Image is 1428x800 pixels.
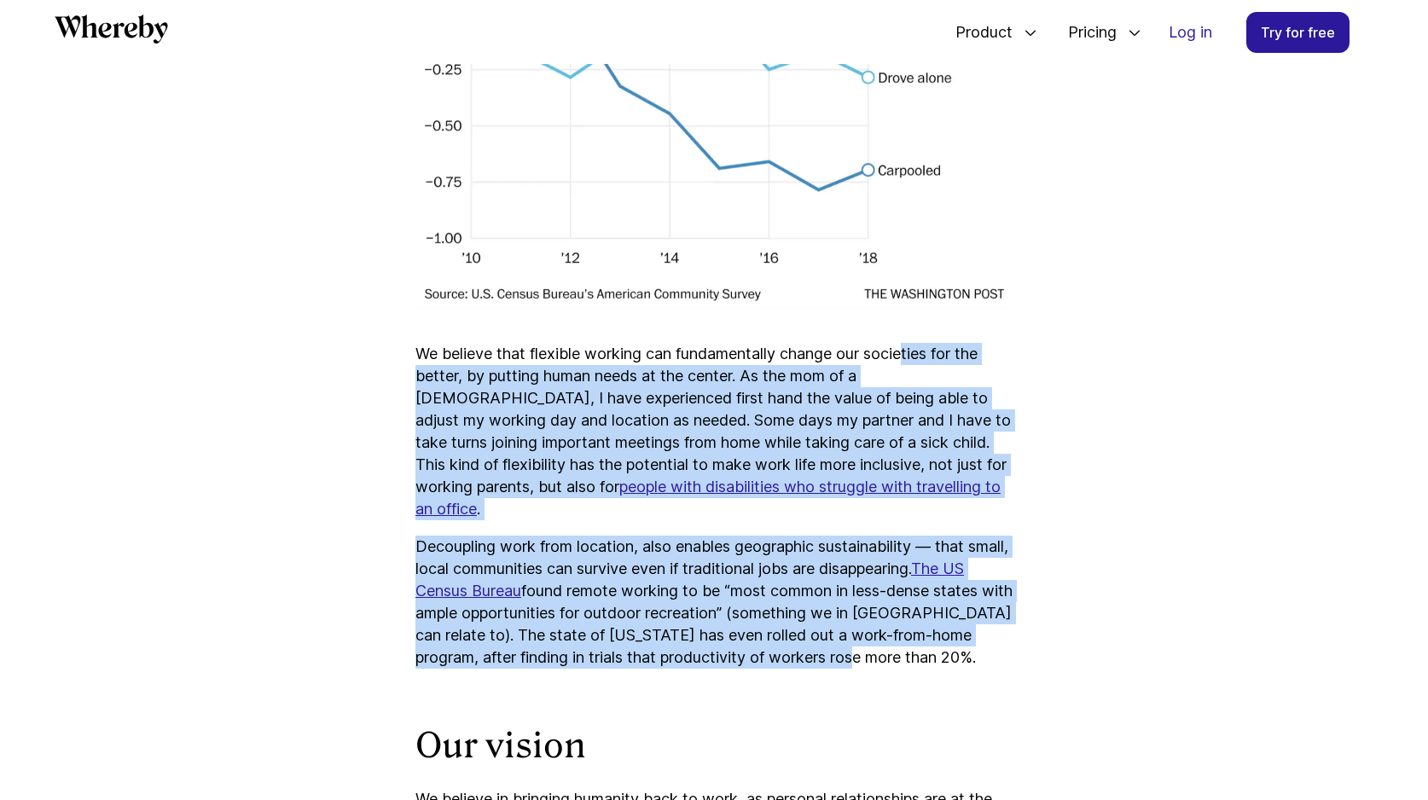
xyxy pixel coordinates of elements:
a: Log in [1155,13,1226,52]
a: Whereby [55,14,168,49]
a: Try for free [1246,12,1350,53]
a: people with disabilities who struggle with travelling to an office [415,478,1001,518]
h2: Our vision [415,723,1013,768]
p: We believe that flexible working can fundamentally change our societies for the better, by puttin... [415,343,1013,520]
span: Product [938,4,1017,61]
span: Pricing [1051,4,1121,61]
p: Decoupling work from location, also enables geographic sustainability — that small, local communi... [415,536,1013,669]
svg: Whereby [55,14,168,43]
